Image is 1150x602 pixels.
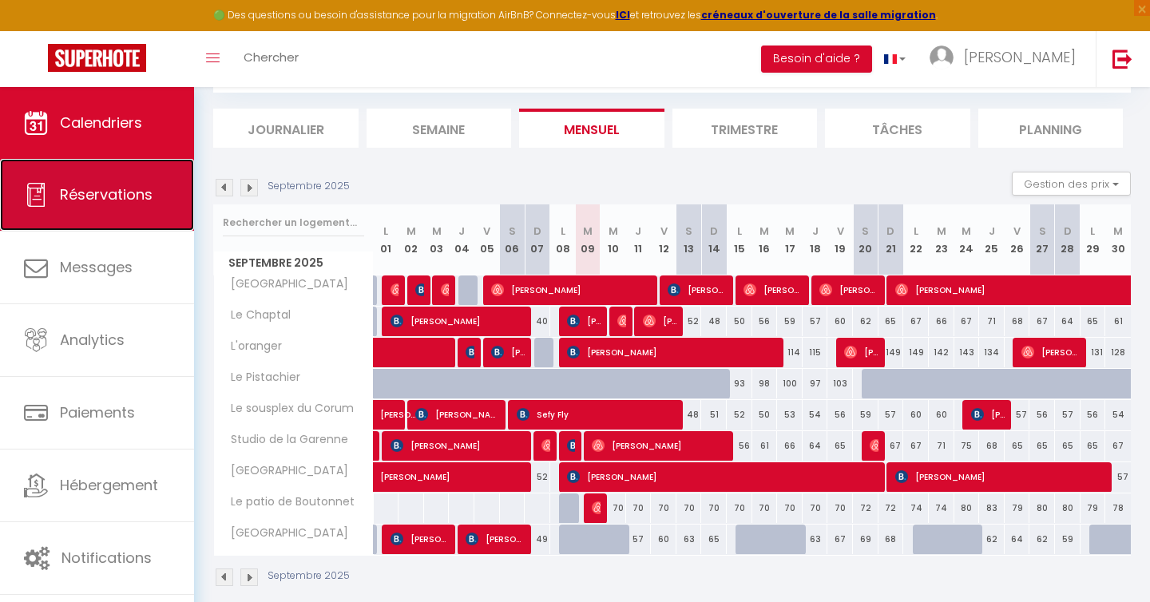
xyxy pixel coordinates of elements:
[964,47,1076,67] span: [PERSON_NAME]
[216,493,359,511] span: Le patio de Boutonnet
[415,275,424,305] span: [PERSON_NAME]
[1081,431,1106,461] div: 65
[244,49,299,65] span: Chercher
[458,224,465,239] abbr: J
[979,493,1005,523] div: 83
[1105,462,1131,492] div: 57
[827,204,853,275] th: 19
[979,338,1005,367] div: 134
[391,524,450,554] span: [PERSON_NAME]
[837,224,844,239] abbr: V
[954,431,980,461] div: 75
[914,224,918,239] abbr: L
[216,462,352,480] span: [GEOGRAPHIC_DATA]
[500,204,525,275] th: 06
[803,307,828,336] div: 57
[1090,224,1095,239] abbr: L
[701,8,936,22] a: créneaux d'ouverture de la salle migration
[844,337,878,367] span: [PERSON_NAME]
[676,493,702,523] div: 70
[971,399,1005,430] span: [PERSON_NAME]
[567,430,576,461] span: [PERSON_NAME]
[737,224,742,239] abbr: L
[216,431,352,449] span: Studio de la Garenne
[60,475,158,495] span: Hébergement
[232,31,311,87] a: Chercher
[853,204,878,275] th: 20
[929,400,954,430] div: 60
[853,525,878,554] div: 69
[617,306,626,336] span: [PERSON_NAME]
[1005,525,1030,554] div: 64
[761,46,872,73] button: Besoin d'aide ?
[878,493,904,523] div: 72
[216,338,286,355] span: L'oranger
[803,525,828,554] div: 63
[853,400,878,430] div: 59
[61,548,152,568] span: Notifications
[878,400,904,430] div: 57
[727,307,752,336] div: 50
[60,113,142,133] span: Calendriers
[672,109,818,148] li: Trimestre
[918,31,1096,87] a: ... [PERSON_NAME]
[930,46,954,69] img: ...
[962,224,971,239] abbr: M
[13,6,61,54] button: Ouvrir le widget de chat LiveChat
[929,307,954,336] div: 66
[466,337,474,367] span: [PERSON_NAME]
[803,338,828,367] div: 115
[626,493,652,523] div: 70
[216,369,304,386] span: Le Pistachier
[567,337,780,367] span: [PERSON_NAME]
[803,431,828,461] div: 64
[48,44,146,72] img: Super Booking
[1012,172,1131,196] button: Gestion des prix
[399,204,424,275] th: 02
[989,224,995,239] abbr: J
[1005,493,1030,523] div: 79
[827,525,853,554] div: 67
[777,338,803,367] div: 114
[214,251,373,275] span: Septembre 2025
[406,224,416,239] abbr: M
[870,430,878,461] span: [PERSON_NAME]
[1055,307,1081,336] div: 64
[903,431,929,461] div: 67
[803,369,828,398] div: 97
[660,224,668,239] abbr: V
[803,204,828,275] th: 18
[383,224,388,239] abbr: L
[1064,224,1072,239] abbr: D
[727,369,752,398] div: 93
[575,204,601,275] th: 09
[827,307,853,336] div: 60
[752,400,778,430] div: 50
[886,224,894,239] abbr: D
[954,493,980,523] div: 80
[525,525,550,554] div: 49
[509,224,516,239] abbr: S
[1055,431,1081,461] div: 65
[483,224,490,239] abbr: V
[759,224,769,239] abbr: M
[752,431,778,461] div: 61
[374,204,399,275] th: 01
[853,307,878,336] div: 62
[727,493,752,523] div: 70
[525,307,550,336] div: 40
[374,400,399,430] a: [PERSON_NAME]
[685,224,692,239] abbr: S
[1105,307,1131,336] div: 61
[819,275,879,305] span: [PERSON_NAME]
[1039,224,1046,239] abbr: S
[415,399,501,430] span: [PERSON_NAME]
[367,109,512,148] li: Semaine
[1112,49,1132,69] img: logout
[1105,493,1131,523] div: 78
[1055,204,1081,275] th: 28
[601,204,626,275] th: 10
[609,224,618,239] abbr: M
[592,493,601,523] span: [PERSON_NAME]
[954,204,980,275] th: 24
